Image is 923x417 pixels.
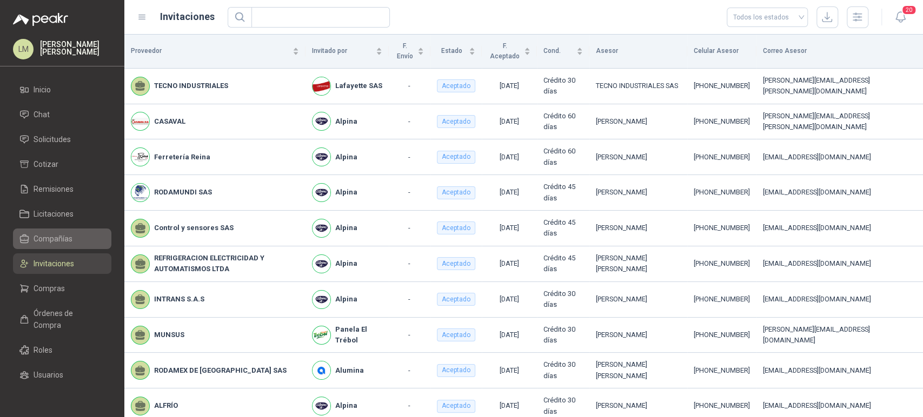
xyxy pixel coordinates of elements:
b: ALFRÍO [154,400,178,411]
div: Crédito 30 días [543,75,583,97]
div: [PHONE_NUMBER] [694,365,750,376]
img: Company Logo [131,112,149,130]
div: [PERSON_NAME] [596,400,681,411]
div: Aceptado [437,328,475,341]
div: [PERSON_NAME] [596,152,681,163]
div: Aceptado [437,364,475,377]
div: Aceptado [437,257,475,270]
span: - [408,188,410,196]
div: Aceptado [437,115,475,128]
img: Company Logo [313,219,330,237]
span: - [408,366,410,374]
div: Crédito 45 días [543,217,583,239]
a: Órdenes de Compra [13,303,111,335]
div: [PERSON_NAME] [596,116,681,127]
div: [PERSON_NAME] [596,329,681,340]
span: Remisiones [34,183,74,195]
img: Company Logo [313,77,330,95]
b: Alpina [335,187,357,198]
b: Ferretería Reina [154,152,210,163]
th: Estado [430,35,482,69]
div: [EMAIL_ADDRESS][DOMAIN_NAME] [763,152,917,163]
div: Aceptado [437,400,475,413]
span: Compras [34,283,65,294]
div: Aceptado [437,221,475,234]
b: Alpina [335,152,357,163]
b: Alpina [335,258,357,269]
img: Company Logo [313,361,330,379]
div: [PHONE_NUMBER] [694,116,750,127]
div: [PERSON_NAME] [PERSON_NAME] [596,359,681,381]
div: [PHONE_NUMBER] [694,223,750,233]
span: F. Envío [395,41,415,62]
span: Compañías [34,233,72,245]
b: Alpina [335,294,357,305]
span: - [408,259,410,267]
span: [DATE] [500,259,519,267]
span: - [408,295,410,303]
div: [PHONE_NUMBER] [694,80,750,91]
img: Logo peakr [13,13,68,26]
img: Company Logo [313,326,330,344]
span: Cotizar [34,158,58,170]
span: Estado [437,46,467,56]
a: Roles [13,340,111,360]
span: - [408,117,410,125]
span: [DATE] [500,224,519,232]
th: Celular Asesor [687,35,756,69]
img: Company Logo [313,397,330,415]
a: Compras [13,278,111,299]
div: [EMAIL_ADDRESS][DOMAIN_NAME] [763,187,917,198]
span: [DATE] [500,82,519,90]
div: [PERSON_NAME][EMAIL_ADDRESS][PERSON_NAME][DOMAIN_NAME] [763,111,917,133]
div: Crédito 45 días [543,181,583,204]
div: [PERSON_NAME][EMAIL_ADDRESS][PERSON_NAME][DOMAIN_NAME] [763,75,917,97]
img: Company Logo [131,184,149,201]
span: [DATE] [500,188,519,196]
div: [EMAIL_ADDRESS][DOMAIN_NAME] [763,294,917,305]
div: Crédito 60 días [543,146,583,168]
th: F. Aceptado [482,35,537,69]
span: Licitaciones [34,208,74,220]
h1: Invitaciones [160,9,215,24]
span: - [408,401,410,409]
div: Crédito 45 días [543,253,583,275]
span: Roles [34,344,52,356]
span: Invitado por [312,46,374,56]
div: [PERSON_NAME][EMAIL_ADDRESS][DOMAIN_NAME] [763,324,917,346]
div: [PERSON_NAME] [596,294,681,305]
img: Company Logo [131,148,149,166]
div: [PHONE_NUMBER] [694,400,750,411]
div: [EMAIL_ADDRESS][DOMAIN_NAME] [763,258,917,269]
span: - [408,331,410,339]
b: Control y sensores SAS [154,223,234,233]
img: Company Logo [313,255,330,273]
a: Inicio [13,79,111,100]
a: Cotizar [13,154,111,174]
b: Alpina [335,400,357,411]
div: [PHONE_NUMBER] [694,294,750,305]
div: TECNO INDUSTRIALES SAS [596,80,681,91]
b: RODAMEX DE [GEOGRAPHIC_DATA] SAS [154,365,287,376]
div: [PERSON_NAME] [596,223,681,233]
div: LM [13,39,34,59]
p: [PERSON_NAME] [PERSON_NAME] [40,41,111,56]
span: [DATE] [500,331,519,339]
span: F. Aceptado [488,41,522,62]
span: Invitaciones [34,258,74,270]
div: Crédito 30 días [543,359,583,381]
span: - [408,153,410,161]
a: Invitaciones [13,253,111,274]
span: Órdenes de Compra [34,307,101,331]
span: [DATE] [500,153,519,161]
div: Crédito 30 días [543,324,583,346]
div: Aceptado [437,79,475,92]
img: Company Logo [313,291,330,308]
b: Lafayette SAS [335,80,382,91]
div: [PERSON_NAME] [PERSON_NAME] [596,253,681,275]
span: Chat [34,109,50,120]
div: [EMAIL_ADDRESS][DOMAIN_NAME] [763,400,917,411]
div: Crédito 30 días [543,395,583,417]
div: Aceptado [437,293,475,306]
div: [PHONE_NUMBER] [694,187,750,198]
